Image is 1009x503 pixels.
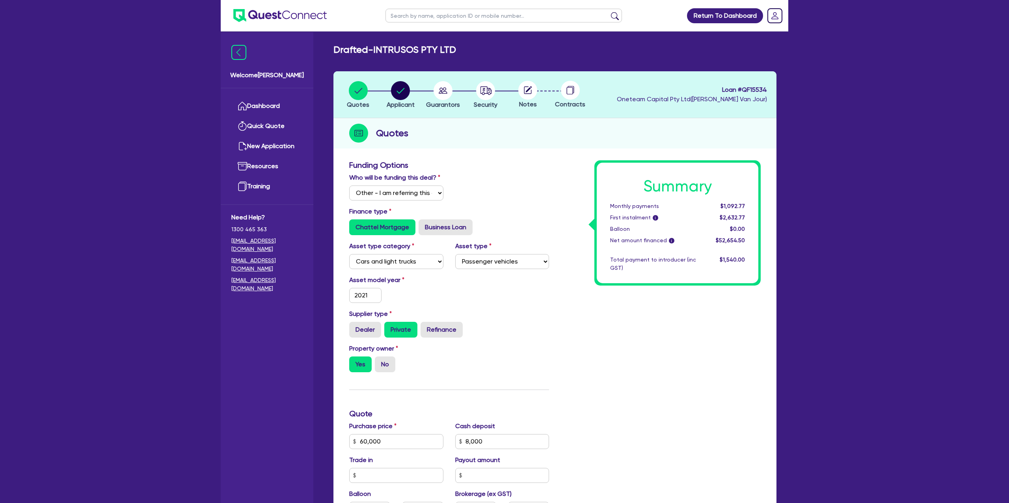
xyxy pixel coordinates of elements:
[349,322,381,338] label: Dealer
[231,225,303,234] span: 1300 465 363
[426,81,460,110] button: Guarantors
[231,116,303,136] a: Quick Quote
[230,71,304,80] span: Welcome [PERSON_NAME]
[730,226,745,232] span: $0.00
[473,81,498,110] button: Security
[349,173,440,182] label: Who will be funding this deal?
[720,256,745,263] span: $1,540.00
[604,225,702,233] div: Balloon
[231,176,303,197] a: Training
[349,241,414,251] label: Asset type category
[455,455,500,465] label: Payout amount
[349,489,371,499] label: Balloon
[238,161,247,171] img: resources
[333,44,456,56] h2: Drafted - INTRUSOS PTY LTD
[349,207,391,216] label: Finance type
[347,101,369,108] span: Quotes
[375,356,395,372] label: No
[231,136,303,156] a: New Application
[687,8,763,23] a: Return To Dashboard
[349,421,397,431] label: Purchase price
[233,9,327,22] img: quest-connect-logo-blue
[376,126,408,140] h2: Quotes
[343,275,449,285] label: Asset model year
[455,489,512,499] label: Brokerage (ex GST)
[617,85,767,95] span: Loan # QF15534
[426,101,460,108] span: Guarantors
[604,213,702,222] div: First instalment
[231,276,303,293] a: [EMAIL_ADDRESS][DOMAIN_NAME]
[349,309,392,319] label: Supplier type
[385,9,622,22] input: Search by name, application ID or mobile number...
[231,256,303,273] a: [EMAIL_ADDRESS][DOMAIN_NAME]
[231,45,246,60] img: icon-menu-close
[231,156,303,176] a: Resources
[716,237,745,243] span: $52,654.50
[349,409,549,418] h3: Quote
[653,215,658,221] span: i
[617,95,767,103] span: Oneteam Capital Pty Ltd ( [PERSON_NAME] Van Jour )
[474,101,497,108] span: Security
[346,81,370,110] button: Quotes
[421,322,463,338] label: Refinance
[349,160,549,170] h3: Funding Options
[349,455,373,465] label: Trade in
[231,96,303,116] a: Dashboard
[349,219,415,235] label: Chattel Mortgage
[610,177,745,196] h1: Summary
[238,182,247,191] img: training
[231,213,303,222] span: Need Help?
[238,141,247,151] img: new-application
[386,81,415,110] button: Applicant
[387,101,415,108] span: Applicant
[604,202,702,210] div: Monthly payments
[455,241,491,251] label: Asset type
[238,121,247,131] img: quick-quote
[419,219,473,235] label: Business Loan
[384,322,417,338] label: Private
[555,100,585,108] span: Contracts
[349,124,368,143] img: step-icon
[604,256,702,272] div: Total payment to introducer (inc GST)
[669,238,674,243] span: i
[349,344,398,353] label: Property owner
[765,6,785,26] a: Dropdown toggle
[519,100,537,108] span: Notes
[349,356,372,372] label: Yes
[720,203,745,209] span: $1,092.77
[455,421,495,431] label: Cash deposit
[231,237,303,253] a: [EMAIL_ADDRESS][DOMAIN_NAME]
[720,214,745,221] span: $2,632.77
[604,236,702,245] div: Net amount financed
